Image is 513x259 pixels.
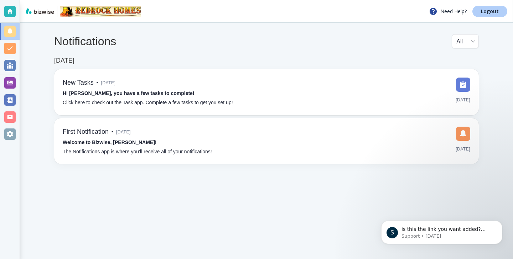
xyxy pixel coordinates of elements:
[429,7,467,16] p: Need Help?
[472,6,507,17] a: Logout
[63,139,156,145] strong: Welcome to Bizwise, [PERSON_NAME]!
[63,90,195,96] strong: Hi [PERSON_NAME], you have a few tasks to complete!
[370,206,513,255] iframe: Intercom notifications message
[54,57,74,65] h6: [DATE]
[60,6,141,17] img: Redrock Homes, Inc
[112,128,113,136] p: •
[54,69,479,115] a: New Tasks•[DATE]Hi [PERSON_NAME], you have a few tasks to complete!Click here to check out the Ta...
[63,128,109,136] h6: First Notification
[26,8,54,14] img: bizwise
[456,95,470,105] span: [DATE]
[456,127,470,141] img: DashboardSidebarNotification.svg
[63,99,233,107] p: Click here to check out the Task app. Complete a few tasks to get you set up!
[101,78,116,88] span: [DATE]
[456,78,470,92] img: DashboardSidebarTasks.svg
[54,35,116,48] h4: Notifications
[481,9,499,14] p: Logout
[63,148,212,156] p: The Notifications app is where you’ll receive all of your notifications!
[456,35,474,48] div: All
[97,79,98,87] p: •
[456,144,470,154] span: [DATE]
[116,127,131,137] span: [DATE]
[63,79,94,87] h6: New Tasks
[54,118,479,164] a: First Notification•[DATE]Welcome to Bizwise, [PERSON_NAME]!The Notifications app is where you’ll ...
